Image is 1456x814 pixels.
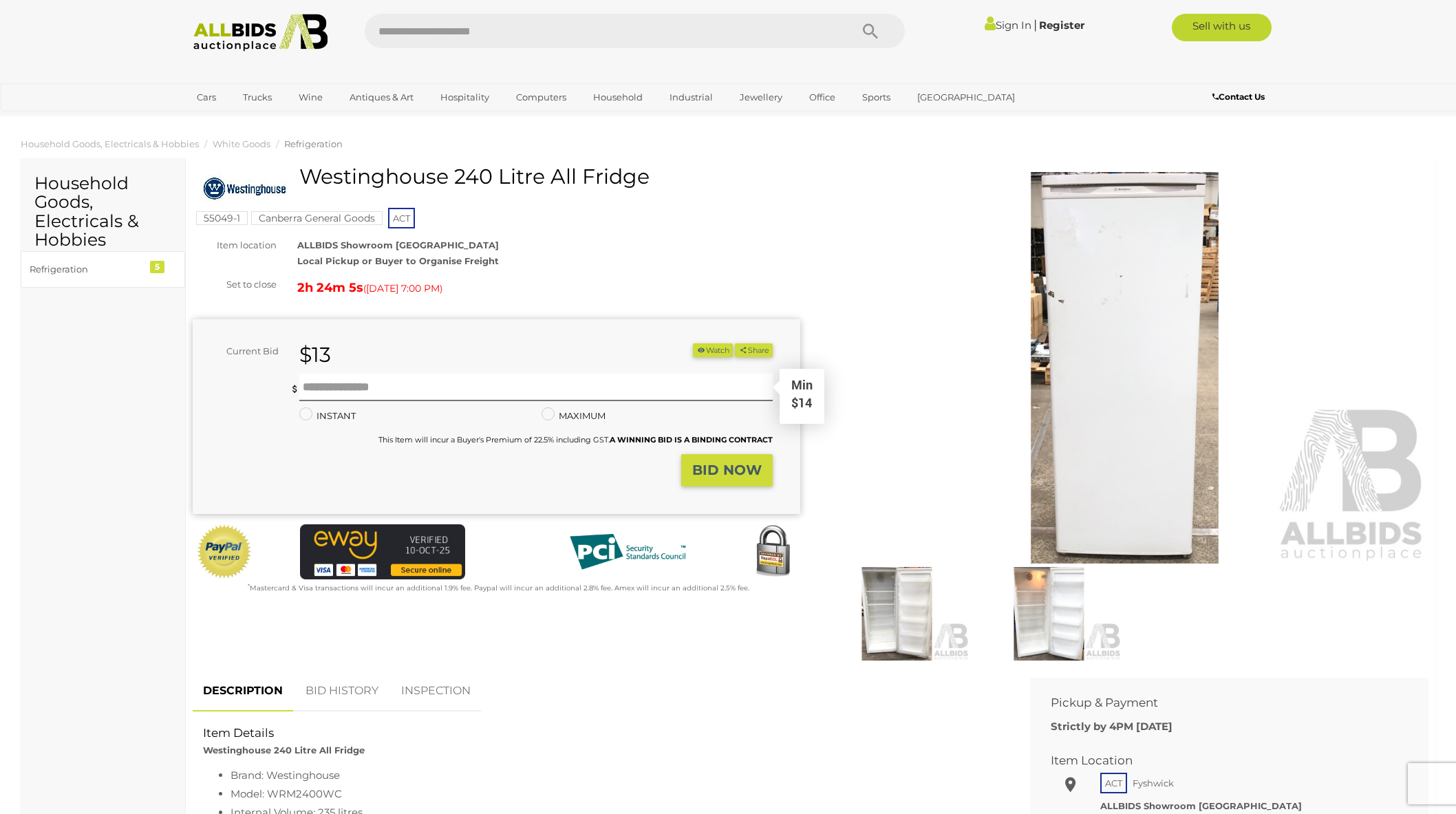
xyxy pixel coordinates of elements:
li: Brand: Westinghouse [231,766,999,784]
a: Sign In [985,19,1031,32]
span: | [1034,17,1037,32]
a: BID HISTORY [295,671,389,711]
button: Share [735,343,773,358]
a: Household [584,86,652,109]
a: Household Goods, Electricals & Hobbies [21,138,199,149]
img: Westinghouse 240 Litre All Fridge [821,172,1428,564]
h1: Westinghouse 240 Litre All Fridge [200,165,797,188]
label: INSTANT [299,408,356,424]
a: Sports [853,86,899,109]
li: Watch this item [693,343,733,358]
strong: BID NOW [692,462,762,478]
span: ACT [1100,773,1127,793]
span: Fyshwick [1129,774,1177,792]
h2: Item Details [203,727,999,740]
mark: 55049-1 [196,211,248,225]
a: 55049-1 [196,213,248,224]
strong: ALLBIDS Showroom [GEOGRAPHIC_DATA] [297,239,499,250]
a: DESCRIPTION [193,671,293,711]
strong: 2h 24m 5s [297,280,363,295]
img: Westinghouse 240 Litre All Fridge [200,169,289,210]
a: Hospitality [431,86,498,109]
a: INSPECTION [391,671,481,711]
a: Wine [290,86,332,109]
span: [DATE] 7:00 PM [366,282,440,294]
img: Westinghouse 240 Litre All Fridge [824,567,970,661]
a: Cars [188,86,225,109]
a: White Goods [213,138,270,149]
small: Mastercard & Visa transactions will incur an additional 1.9% fee. Paypal will incur an additional... [248,583,749,592]
a: Trucks [234,86,281,109]
li: Model: WRM2400WC [231,784,999,803]
img: eWAY Payment Gateway [300,524,465,579]
b: Strictly by 4PM [DATE] [1051,720,1173,733]
label: MAXIMUM [542,408,606,424]
img: Official PayPal Seal [196,524,253,579]
a: Contact Us [1212,89,1268,105]
a: Refrigeration [284,138,343,149]
button: Search [836,14,905,48]
div: Refrigeration [30,261,143,277]
div: 5 [150,261,164,273]
a: Computers [507,86,575,109]
b: Contact Us [1212,92,1265,102]
img: Allbids.com.au [186,14,335,52]
a: Jewellery [731,86,791,109]
a: Antiques & Art [341,86,422,109]
img: Westinghouse 240 Litre All Fridge [976,567,1122,661]
mark: Canberra General Goods [251,211,383,225]
img: Secured by Rapid SSL [745,524,800,579]
img: PCI DSS compliant [559,524,696,579]
h2: Pickup & Payment [1051,696,1387,709]
a: Sell with us [1172,14,1272,41]
h2: Item Location [1051,754,1387,767]
a: [GEOGRAPHIC_DATA] [908,86,1024,109]
div: Item location [182,237,287,253]
a: Office [800,86,844,109]
strong: Westinghouse 240 Litre All Fridge [203,745,365,756]
strong: $13 [299,342,331,367]
button: Watch [693,343,733,358]
button: BID NOW [681,454,773,486]
strong: Local Pickup or Buyer to Organise Freight [297,255,499,266]
b: A WINNING BID IS A BINDING CONTRACT [610,435,773,445]
div: Current Bid [193,343,289,359]
div: Min $14 [781,376,823,422]
span: ACT [388,208,415,228]
div: Set to close [182,277,287,292]
a: Industrial [661,86,722,109]
a: Refrigeration 5 [21,251,185,288]
span: ( ) [363,283,442,294]
a: Canberra General Goods [251,213,383,224]
h2: Household Goods, Electricals & Hobbies [34,174,171,250]
a: Register [1039,19,1084,32]
small: This Item will incur a Buyer's Premium of 22.5% including GST. [378,435,773,445]
strong: ALLBIDS Showroom [GEOGRAPHIC_DATA] [1100,800,1302,811]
